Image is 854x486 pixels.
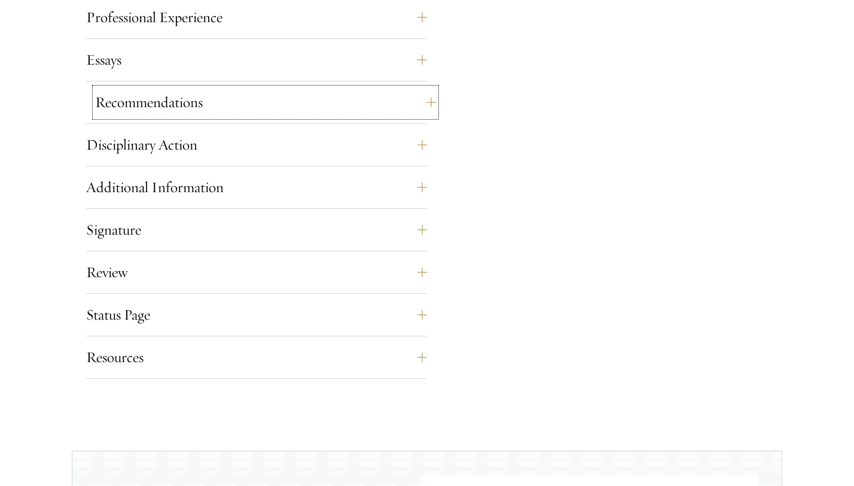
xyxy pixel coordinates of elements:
button: Additional Information [86,173,427,202]
button: Disciplinary Action [86,130,427,159]
button: Recommendations [95,88,436,117]
button: Status Page [86,300,427,329]
button: Essays [86,45,427,74]
button: Review [86,258,427,287]
button: Professional Experience [86,3,427,32]
button: Signature [86,215,427,244]
button: Resources [86,343,427,372]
